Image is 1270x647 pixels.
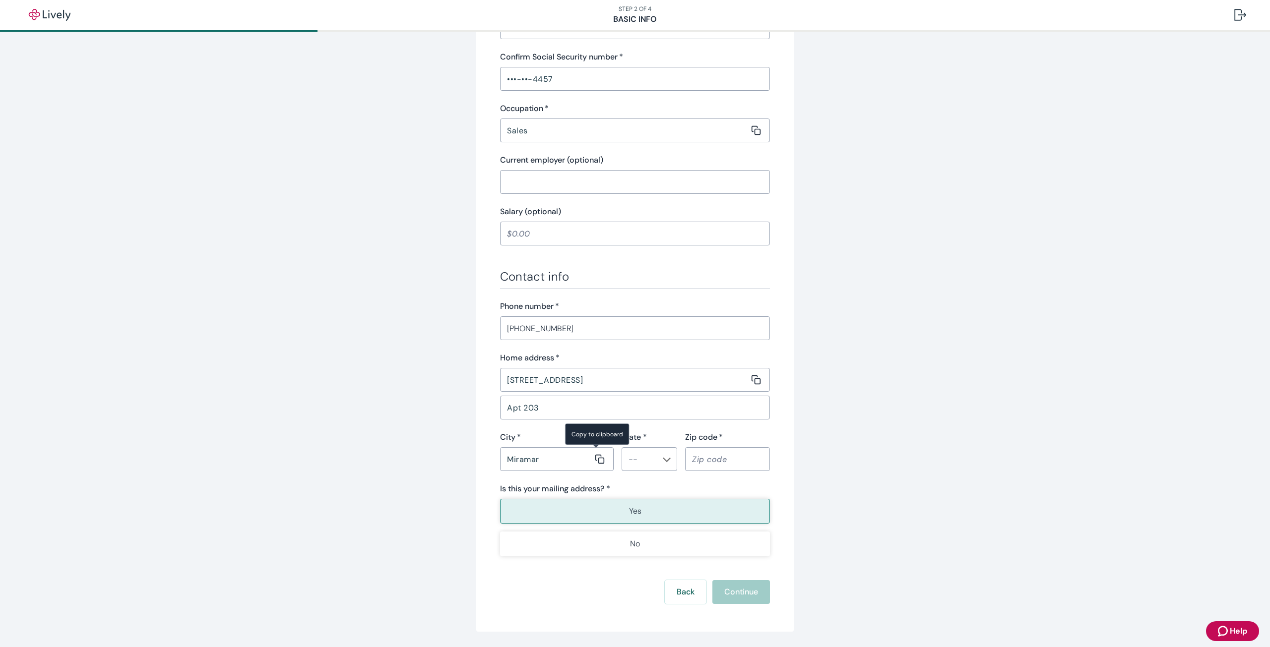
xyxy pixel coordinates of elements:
label: Salary (optional) [500,206,561,218]
button: Yes [500,499,770,524]
input: -- [625,452,658,466]
button: Copy message content to clipboard [749,123,763,137]
button: Open [662,455,672,465]
button: Zendesk support iconHelp [1206,621,1259,641]
button: No [500,531,770,556]
svg: Copy to clipboard [595,454,605,464]
img: Lively [22,9,77,21]
label: Occupation [500,103,549,115]
label: State * [622,431,647,443]
h3: Contact info [500,269,770,284]
button: Back [665,580,706,604]
svg: Zendesk support icon [1218,625,1230,637]
input: $0.00 [500,224,770,243]
label: Confirm Social Security number [500,51,623,63]
span: Help [1230,625,1247,637]
label: Is this your mailing address? * [500,483,610,495]
button: Copy message content to clipboard [593,452,607,466]
input: Zip code [685,449,763,469]
input: ••• - •• - •••• [500,69,770,89]
input: (555) 555-5555 [500,318,770,338]
button: Copy message content to clipboard [749,373,763,387]
button: Log out [1226,3,1254,27]
label: Phone number [500,300,559,312]
label: Home address [500,352,560,364]
svg: Chevron icon [663,456,671,464]
svg: Copy to clipboard [751,375,761,385]
input: Address line 1 [500,370,749,390]
input: City [500,449,593,469]
label: City [500,431,521,443]
svg: Copy to clipboard [751,125,761,135]
label: Zip code [685,431,723,443]
input: Address line 2 [500,398,770,417]
label: Current employer (optional) [500,154,603,166]
p: No [630,538,640,550]
p: Yes [629,505,641,517]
